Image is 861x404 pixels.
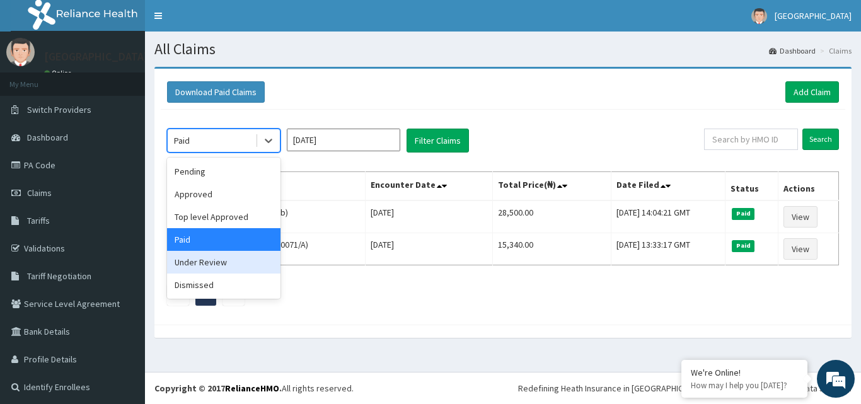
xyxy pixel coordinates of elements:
span: Dashboard [27,132,68,143]
span: Paid [732,208,754,219]
h1: All Claims [154,41,852,57]
th: Date Filed [611,172,725,201]
td: [DATE] 13:33:17 GMT [611,233,725,265]
div: Pending [167,160,280,183]
div: Redefining Heath Insurance in [GEOGRAPHIC_DATA] using Telemedicine and Data Science! [518,382,852,395]
input: Search by HMO ID [704,129,798,150]
div: Dismissed [167,274,280,296]
span: Tariffs [27,215,50,226]
div: Chat with us now [66,71,212,87]
th: Total Price(₦) [493,172,611,201]
input: Select Month and Year [287,129,400,151]
span: We're online! [73,122,174,249]
span: Tariff Negotiation [27,270,91,282]
strong: Copyright © 2017 . [154,383,282,394]
div: Approved [167,183,280,205]
th: Status [725,172,778,201]
th: Actions [778,172,839,201]
div: Under Review [167,251,280,274]
div: Paid [167,228,280,251]
td: 28,500.00 [493,200,611,233]
span: Switch Providers [27,104,91,115]
a: Online [44,69,74,78]
td: [DATE] 14:04:21 GMT [611,200,725,233]
div: Minimize live chat window [207,6,237,37]
div: Top level Approved [167,205,280,228]
span: Claims [27,187,52,199]
textarea: Type your message and hit 'Enter' [6,270,240,314]
td: [DATE] [365,233,493,265]
div: We're Online! [691,367,798,378]
a: Dashboard [769,45,816,56]
td: 15,340.00 [493,233,611,265]
input: Search [802,129,839,150]
span: [GEOGRAPHIC_DATA] [775,10,852,21]
p: [GEOGRAPHIC_DATA] [44,51,148,62]
li: Claims [817,45,852,56]
button: Filter Claims [407,129,469,153]
th: Encounter Date [365,172,493,201]
div: Paid [174,134,190,147]
button: Download Paid Claims [167,81,265,103]
a: RelianceHMO [225,383,279,394]
a: Add Claim [785,81,839,103]
p: How may I help you today? [691,380,798,391]
a: View [783,238,818,260]
span: Paid [732,240,754,251]
footer: All rights reserved. [145,372,861,404]
img: d_794563401_company_1708531726252_794563401 [23,63,51,95]
td: [DATE] [365,200,493,233]
img: User Image [751,8,767,24]
a: View [783,206,818,228]
img: User Image [6,38,35,66]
